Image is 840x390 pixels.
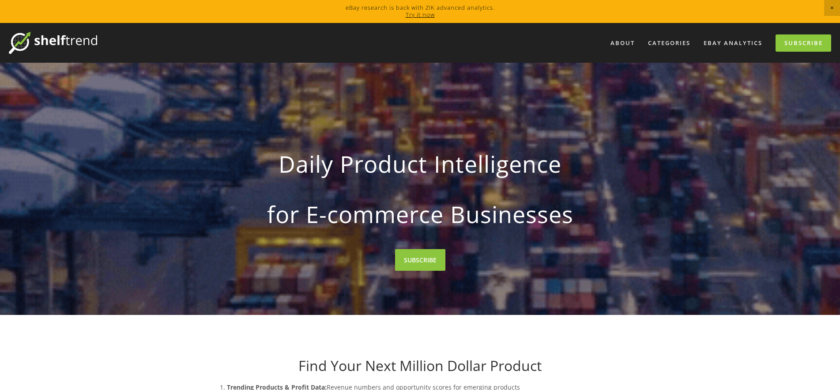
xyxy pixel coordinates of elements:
a: Subscribe [776,34,831,52]
a: About [605,36,640,50]
strong: for E-commerce Businesses [223,193,617,235]
a: Try it now [406,11,435,19]
h1: Find Your Next Million Dollar Product [209,357,631,374]
a: SUBSCRIBE [395,249,445,271]
strong: Daily Product Intelligence [223,143,617,185]
div: Categories [642,36,696,50]
a: eBay Analytics [698,36,768,50]
img: ShelfTrend [9,32,97,54]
